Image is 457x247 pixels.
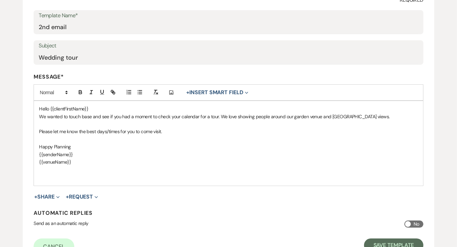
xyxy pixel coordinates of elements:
h4: Automatic Replies [34,209,423,217]
span: Send as an automatic reply [34,220,88,226]
p: We wanted to touch base and see if you had a moment to check your calendar for a tour. We love sh... [39,113,418,120]
button: Share [34,194,60,200]
p: Please let me know the best days/times for you to come visit. [39,128,418,135]
label: Subject [39,41,418,51]
p: Hello {{clientFirstName}} [39,105,418,112]
span: + [66,194,69,200]
button: Insert Smart Field [184,88,250,97]
span: + [186,90,189,95]
p: {{senderName}} [39,151,418,158]
button: Request [66,194,98,200]
label: Template Name* [39,11,418,21]
p: Happy Planning [39,143,418,150]
p: {{venueName}} [39,158,418,166]
span: No [414,220,419,228]
span: + [34,194,37,200]
label: Message* [34,73,423,80]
